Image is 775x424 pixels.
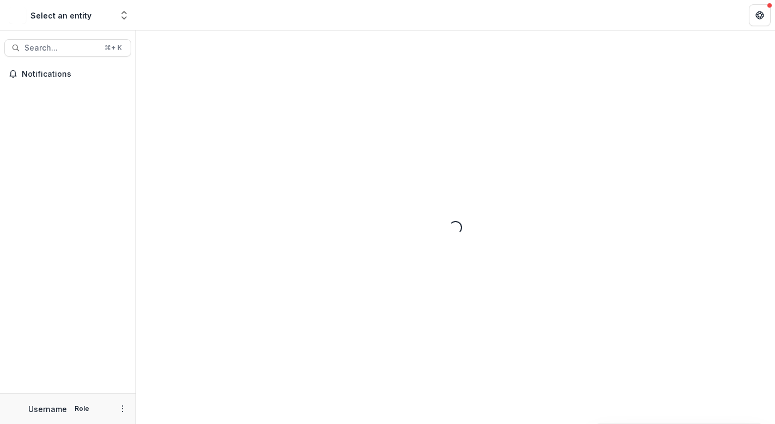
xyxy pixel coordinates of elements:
[28,403,67,415] p: Username
[116,4,132,26] button: Open entity switcher
[30,10,91,21] div: Select an entity
[24,44,98,53] span: Search...
[102,42,124,54] div: ⌘ + K
[4,39,131,57] button: Search...
[749,4,771,26] button: Get Help
[22,70,127,79] span: Notifications
[71,404,93,414] p: Role
[116,402,129,415] button: More
[4,65,131,83] button: Notifications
